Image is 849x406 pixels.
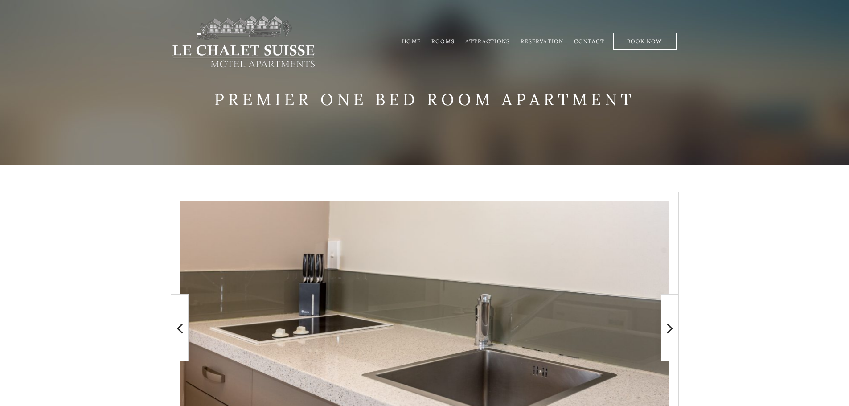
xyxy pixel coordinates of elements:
a: Rooms [431,38,455,45]
a: Attractions [465,38,510,45]
a: Reservation [521,38,563,45]
a: Book Now [613,33,677,50]
a: Home [402,38,421,45]
a: Contact [574,38,604,45]
img: lechaletsuisse [171,15,316,68]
